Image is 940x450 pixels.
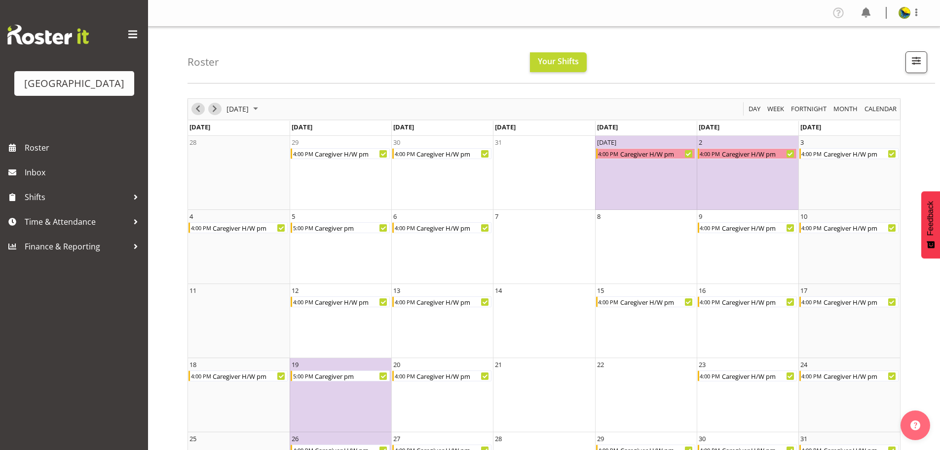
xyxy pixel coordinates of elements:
button: Timeline Week [766,103,786,115]
div: 8 [597,211,601,221]
td: Sunday, January 4, 2026 [188,210,290,284]
div: Caregiver H/W pm [823,223,898,233]
div: 30 [699,434,706,444]
div: [GEOGRAPHIC_DATA] [24,76,124,91]
td: Sunday, January 18, 2026 [188,358,290,432]
div: Caregiver H/W pm [314,149,389,159]
div: 11 [189,286,196,295]
div: Caregiver H/W pm Begin From Monday, January 12, 2026 at 4:00:00 PM GMT+13:00 Ends At Monday, Janu... [291,296,390,307]
button: Filter Shifts [905,51,927,73]
td: Tuesday, January 20, 2026 [391,358,493,432]
div: 4:00 PM [292,149,314,159]
button: Your Shifts [530,52,587,72]
div: 10 [800,211,807,221]
div: 20 [393,360,400,369]
div: 5:00 PM [292,371,314,381]
div: Caregiver H/W pm Begin From Sunday, January 18, 2026 at 4:00:00 PM GMT+13:00 Ends At Sunday, Janu... [188,370,288,381]
div: 14 [495,286,502,295]
div: 29 [597,434,604,444]
div: 16 [699,286,706,295]
div: Caregiver H/W pm Begin From Saturday, January 17, 2026 at 4:00:00 PM GMT+13:00 Ends At Saturday, ... [799,296,899,307]
td: Monday, December 29, 2025 [290,136,391,210]
div: 15 [597,286,604,295]
td: Sunday, December 28, 2025 [188,136,290,210]
div: Caregiver H/W pm Begin From Tuesday, December 30, 2025 at 4:00:00 PM GMT+13:00 Ends At Tuesday, D... [392,148,491,159]
button: Month [863,103,899,115]
div: Caregiver H/W pm Begin From Saturday, January 24, 2026 at 4:00:00 PM GMT+13:00 Ends At Saturday, ... [799,370,899,381]
span: Your Shifts [538,56,579,67]
div: 7 [495,211,498,221]
div: Caregiver H/W pm Begin From Saturday, January 10, 2026 at 4:00:00 PM GMT+13:00 Ends At Saturday, ... [799,222,899,233]
div: 4:00 PM [801,297,823,307]
div: 4:00 PM [598,149,619,159]
div: 29 [292,137,299,147]
div: Caregiver H/W pm [619,149,695,159]
span: Finance & Reporting [25,239,128,254]
span: Inbox [25,165,143,180]
div: Caregiver H/W pm [212,223,287,233]
span: [DATE] [226,103,250,115]
div: Caregiver H/W pm [619,297,695,307]
td: Thursday, January 15, 2026 [595,284,697,358]
img: help-xxl-2.png [910,420,920,430]
td: Thursday, January 1, 2026 [595,136,697,210]
button: Previous [191,103,205,115]
div: Caregiver H/W pm [415,223,491,233]
div: 22 [597,360,604,369]
img: Rosterit website logo [7,25,89,44]
div: 30 [393,137,400,147]
td: Monday, January 19, 2026 [290,358,391,432]
span: calendar [864,103,898,115]
div: Caregiver H/W pm Begin From Tuesday, January 6, 2026 at 4:00:00 PM GMT+13:00 Ends At Tuesday, Jan... [392,222,491,233]
div: Caregiver H/W pm [823,297,898,307]
div: 4:00 PM [394,223,415,233]
div: 27 [393,434,400,444]
div: 26 [292,434,299,444]
div: 4:00 PM [190,371,212,381]
td: Friday, January 9, 2026 [697,210,798,284]
div: 4:00 PM [699,149,721,159]
td: Tuesday, January 6, 2026 [391,210,493,284]
div: Caregiver pm Begin From Monday, January 19, 2026 at 5:00:00 PM GMT+13:00 Ends At Monday, January ... [291,370,390,381]
div: 4:00 PM [394,371,415,381]
div: Caregiver H/W pm Begin From Tuesday, January 20, 2026 at 4:00:00 PM GMT+13:00 Ends At Tuesday, Ja... [392,370,491,381]
div: 4 [189,211,193,221]
td: Wednesday, January 14, 2026 [493,284,595,358]
div: 4:00 PM [801,223,823,233]
img: gemma-hall22491374b5f274993ff8414464fec47f.png [899,7,910,19]
div: 23 [699,360,706,369]
div: [DATE] [597,137,616,147]
div: Caregiver H/W pm [823,149,898,159]
td: Monday, January 12, 2026 [290,284,391,358]
div: 3 [800,137,804,147]
div: Caregiver H/W pm Begin From Saturday, January 3, 2026 at 4:00:00 PM GMT+13:00 Ends At Saturday, J... [799,148,899,159]
div: 17 [800,286,807,295]
td: Friday, January 23, 2026 [697,358,798,432]
td: Wednesday, January 7, 2026 [493,210,595,284]
span: [DATE] [699,123,719,131]
div: Caregiver pm [314,371,389,381]
div: Caregiver H/W pm Begin From Friday, January 2, 2026 at 4:00:00 PM GMT+13:00 Ends At Friday, Janua... [698,148,797,159]
div: 9 [699,211,702,221]
span: Fortnight [790,103,827,115]
td: Sunday, January 11, 2026 [188,284,290,358]
div: 12 [292,286,299,295]
div: Caregiver H/W pm [415,297,491,307]
div: 4:00 PM [394,297,415,307]
td: Saturday, January 10, 2026 [798,210,900,284]
td: Wednesday, January 21, 2026 [493,358,595,432]
div: 4:00 PM [190,223,212,233]
td: Wednesday, December 31, 2025 [493,136,595,210]
div: 5 [292,211,295,221]
div: 18 [189,360,196,369]
div: 31 [800,434,807,444]
span: Week [766,103,785,115]
div: 31 [495,137,502,147]
div: 5:00 PM [292,223,314,233]
div: previous period [189,99,206,120]
div: Caregiver H/W pm Begin From Thursday, January 1, 2026 at 4:00:00 PM GMT+13:00 Ends At Thursday, J... [596,148,695,159]
div: Caregiver H/W pm [212,371,287,381]
div: Caregiver H/W pm Begin From Friday, January 23, 2026 at 4:00:00 PM GMT+13:00 Ends At Friday, Janu... [698,370,797,381]
div: 13 [393,286,400,295]
div: next period [206,99,223,120]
